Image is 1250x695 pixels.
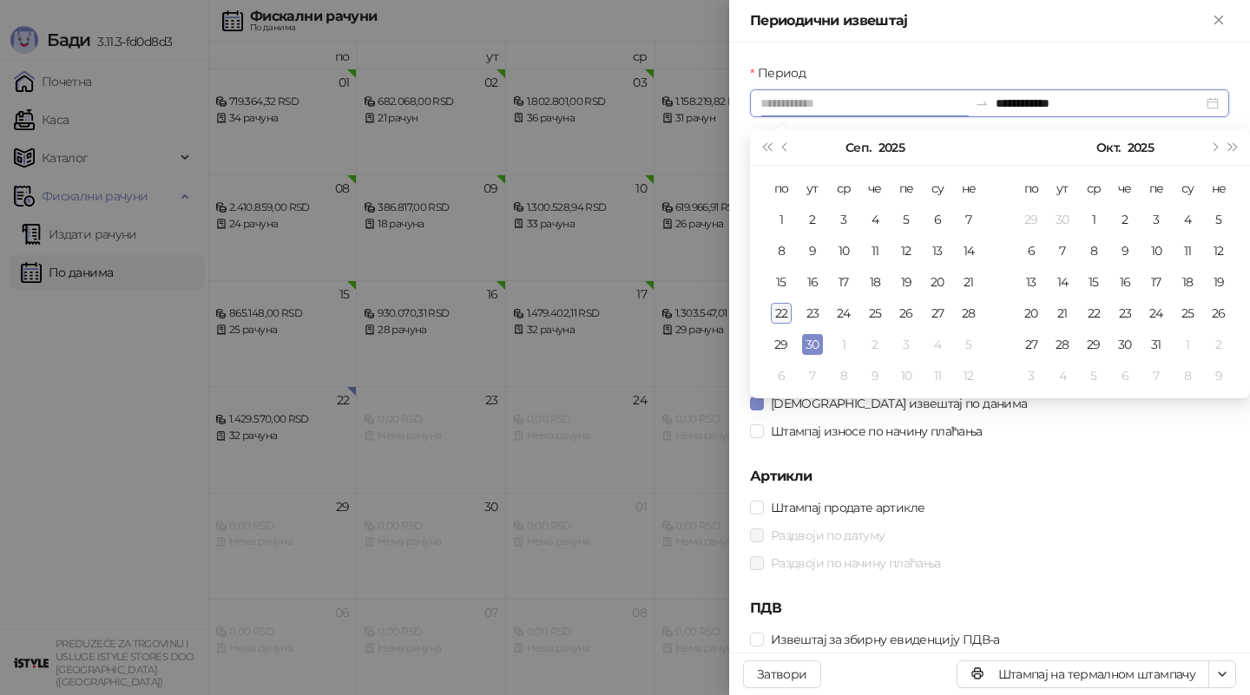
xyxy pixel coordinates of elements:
[859,298,891,329] td: 2025-09-25
[896,334,917,355] div: 3
[750,10,1208,31] div: Периодични извештај
[802,365,823,386] div: 7
[766,173,797,204] th: по
[1172,329,1203,360] td: 2025-11-01
[922,266,953,298] td: 2025-09-20
[865,209,885,230] div: 4
[859,204,891,235] td: 2025-09-04
[922,235,953,266] td: 2025-09-13
[1177,303,1198,324] div: 25
[833,334,854,355] div: 1
[922,204,953,235] td: 2025-09-06
[922,298,953,329] td: 2025-09-27
[1141,329,1172,360] td: 2025-10-31
[878,130,905,165] button: Изабери годину
[1083,272,1104,292] div: 15
[845,130,871,165] button: Изабери месец
[766,204,797,235] td: 2025-09-01
[1146,209,1167,230] div: 3
[764,630,1007,649] span: Извештај за збирну евиденцију ПДВ-а
[1047,266,1078,298] td: 2025-10-14
[797,298,828,329] td: 2025-09-23
[828,173,859,204] th: ср
[1172,298,1203,329] td: 2025-10-25
[958,272,979,292] div: 21
[828,204,859,235] td: 2025-09-03
[1204,130,1223,165] button: Следећи месец (PageDown)
[802,209,823,230] div: 2
[859,235,891,266] td: 2025-09-11
[958,209,979,230] div: 7
[953,266,984,298] td: 2025-09-21
[1177,365,1198,386] div: 8
[750,598,1229,619] h5: ПДВ
[1047,204,1078,235] td: 2025-09-30
[1115,334,1135,355] div: 30
[958,240,979,261] div: 14
[927,334,948,355] div: 4
[896,240,917,261] div: 12
[1109,298,1141,329] td: 2025-10-23
[1021,334,1042,355] div: 27
[1203,173,1234,204] th: не
[1208,240,1229,261] div: 12
[766,360,797,391] td: 2025-10-06
[771,365,792,386] div: 6
[797,204,828,235] td: 2025-09-02
[859,329,891,360] td: 2025-10-02
[958,303,979,324] div: 28
[1208,272,1229,292] div: 19
[743,660,821,688] button: Затвори
[764,554,947,573] span: Раздвоји по начину плаћања
[891,329,922,360] td: 2025-10-03
[833,240,854,261] div: 10
[1208,303,1229,324] div: 26
[1021,365,1042,386] div: 3
[1078,360,1109,391] td: 2025-11-05
[1141,298,1172,329] td: 2025-10-24
[953,235,984,266] td: 2025-09-14
[1021,303,1042,324] div: 20
[764,526,891,545] span: Раздвоји по датуму
[771,240,792,261] div: 8
[1208,10,1229,31] button: Close
[1203,298,1234,329] td: 2025-10-26
[1172,173,1203,204] th: су
[764,394,1034,413] span: [DEMOGRAPHIC_DATA] извештај по данима
[1115,303,1135,324] div: 23
[865,240,885,261] div: 11
[1203,266,1234,298] td: 2025-10-19
[859,173,891,204] th: че
[757,130,776,165] button: Претходна година (Control + left)
[1141,173,1172,204] th: пе
[750,63,816,82] label: Период
[953,360,984,391] td: 2025-10-12
[771,209,792,230] div: 1
[797,360,828,391] td: 2025-10-07
[1047,360,1078,391] td: 2025-11-04
[797,329,828,360] td: 2025-09-30
[958,334,979,355] div: 5
[797,266,828,298] td: 2025-09-16
[1208,334,1229,355] div: 2
[891,173,922,204] th: пе
[1177,209,1198,230] div: 4
[896,272,917,292] div: 19
[1177,240,1198,261] div: 11
[922,173,953,204] th: су
[771,303,792,324] div: 22
[1047,235,1078,266] td: 2025-10-07
[1109,173,1141,204] th: че
[1146,365,1167,386] div: 7
[927,365,948,386] div: 11
[927,240,948,261] div: 13
[1096,130,1120,165] button: Изабери месец
[1021,240,1042,261] div: 6
[865,334,885,355] div: 2
[1083,240,1104,261] div: 8
[1146,334,1167,355] div: 31
[1021,272,1042,292] div: 13
[1141,235,1172,266] td: 2025-10-10
[833,209,854,230] div: 3
[896,365,917,386] div: 10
